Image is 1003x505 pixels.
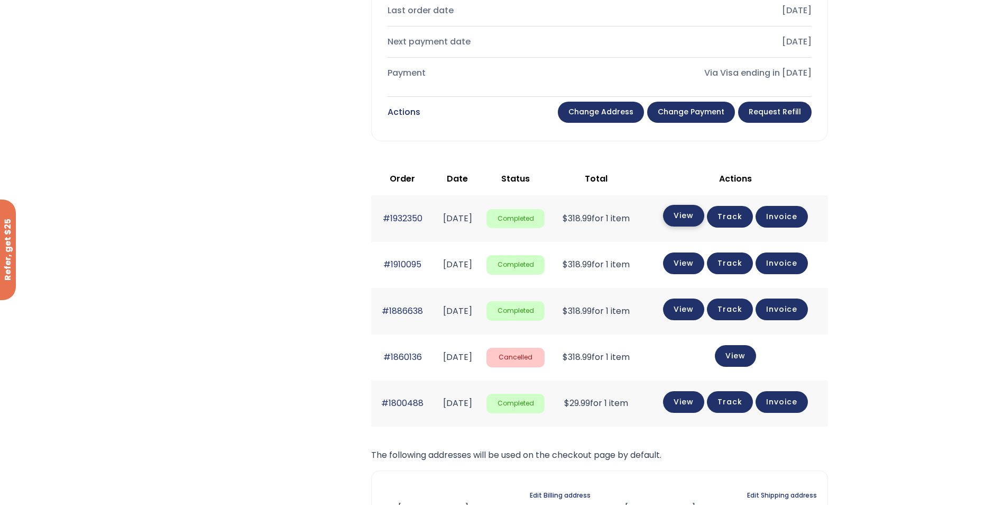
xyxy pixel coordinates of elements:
[382,305,423,317] a: #1886638
[707,206,753,228] a: Track
[558,102,644,123] a: Change address
[564,397,569,409] span: $
[486,301,545,321] span: Completed
[756,252,808,274] a: Invoice
[756,206,808,228] a: Invoice
[486,209,545,229] span: Completed
[563,351,592,363] span: 318.99
[388,66,591,80] div: Payment
[486,255,545,275] span: Completed
[486,348,545,367] span: Cancelled
[707,299,753,320] a: Track
[390,173,415,185] span: Order
[756,299,808,320] a: Invoice
[371,448,828,463] p: The following addresses will be used on the checkout page by default.
[443,212,472,224] time: [DATE]
[563,258,592,270] span: 318.99
[563,351,568,363] span: $
[719,173,752,185] span: Actions
[443,258,472,270] time: [DATE]
[550,288,642,334] td: for 1 item
[663,299,704,320] a: View
[443,397,472,409] time: [DATE]
[383,258,421,270] a: #1910095
[563,305,592,317] span: 318.99
[756,391,808,413] a: Invoice
[383,212,422,224] a: #1932350
[608,66,812,80] div: Via Visa ending in [DATE]
[663,252,704,274] a: View
[647,102,735,123] a: Change payment
[585,173,608,185] span: Total
[564,397,590,409] span: 29.99
[550,242,642,288] td: for 1 item
[738,102,812,123] a: Request Refill
[608,3,812,18] div: [DATE]
[381,397,424,409] a: #1800488
[608,34,812,49] div: [DATE]
[707,252,753,274] a: Track
[563,212,592,224] span: 318.99
[388,34,591,49] div: Next payment date
[530,488,591,503] a: Edit Billing address
[501,173,530,185] span: Status
[663,391,704,413] a: View
[443,351,472,363] time: [DATE]
[486,394,545,413] span: Completed
[715,345,756,367] a: View
[388,3,591,18] div: Last order date
[550,381,642,427] td: for 1 item
[550,195,642,241] td: for 1 item
[747,488,817,503] a: Edit Shipping address
[447,173,468,185] span: Date
[388,105,420,120] div: Actions
[383,351,422,363] a: #1860136
[707,391,753,413] a: Track
[563,258,568,270] span: $
[563,212,568,224] span: $
[663,205,704,227] a: View
[563,305,568,317] span: $
[443,305,472,317] time: [DATE]
[550,335,642,381] td: for 1 item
